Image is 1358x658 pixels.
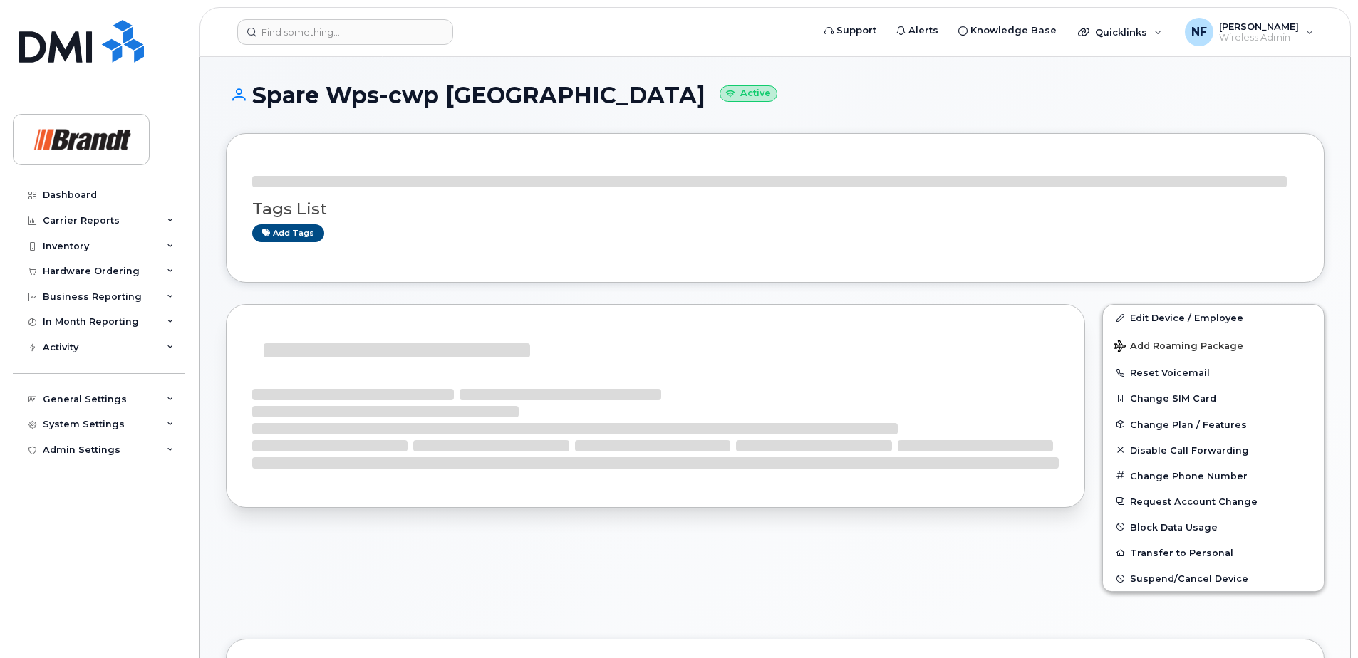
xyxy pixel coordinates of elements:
[1103,437,1324,463] button: Disable Call Forwarding
[1103,412,1324,437] button: Change Plan / Features
[226,83,1325,108] h1: Spare Wps-cwp [GEOGRAPHIC_DATA]
[1103,565,1324,591] button: Suspend/Cancel Device
[1114,340,1243,354] span: Add Roaming Package
[1103,360,1324,385] button: Reset Voicemail
[1103,330,1324,360] button: Add Roaming Package
[1103,385,1324,411] button: Change SIM Card
[1103,540,1324,565] button: Transfer to Personal
[1130,573,1248,584] span: Suspend/Cancel Device
[1130,419,1247,429] span: Change Plan / Features
[720,85,777,102] small: Active
[1103,514,1324,540] button: Block Data Usage
[252,224,324,242] a: Add tags
[1103,463,1324,489] button: Change Phone Number
[1130,444,1249,455] span: Disable Call Forwarding
[1103,489,1324,514] button: Request Account Change
[1103,305,1324,330] a: Edit Device / Employee
[252,200,1298,218] h3: Tags List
